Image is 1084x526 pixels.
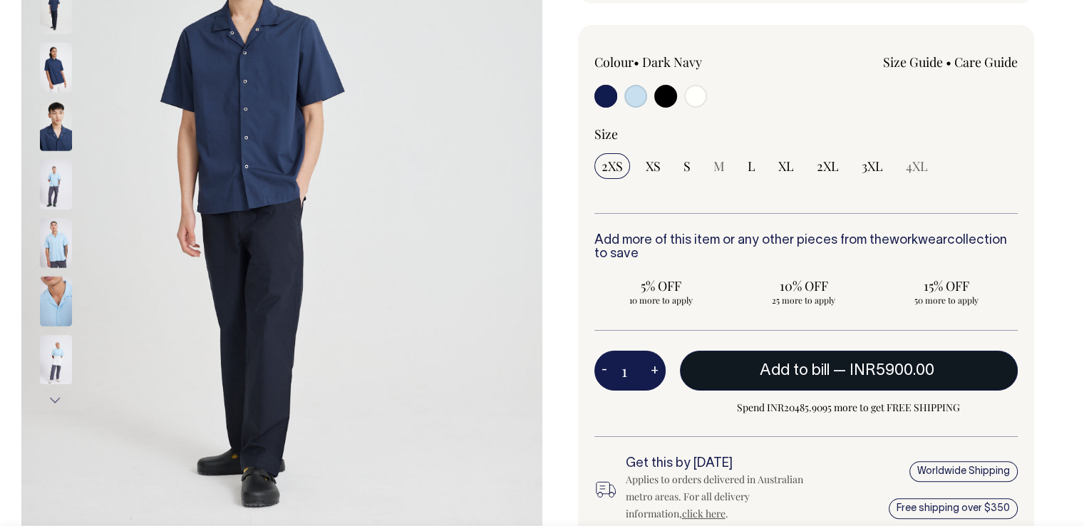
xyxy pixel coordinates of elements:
span: • [634,53,639,71]
a: workwear [889,234,947,247]
input: L [740,153,763,179]
input: M [706,153,732,179]
span: XL [778,158,794,175]
span: M [713,158,725,175]
span: 2XS [602,158,623,175]
div: Size [594,125,1018,143]
span: 5% OFF [602,277,721,294]
img: true-blue [40,159,72,209]
span: INR5900.00 [850,363,934,378]
span: 15% OFF [887,277,1006,294]
button: Next [45,384,66,416]
img: dark-navy [40,100,72,150]
h6: Add more of this item or any other pieces from the collection to save [594,234,1018,262]
span: XS [646,158,661,175]
div: Applies to orders delivered in Australian metro areas. For all delivery information, . [626,471,825,522]
input: S [676,153,698,179]
span: Spend INR20485.9095 more to get FREE SHIPPING [680,399,1018,416]
img: true-blue [40,334,72,384]
span: 50 more to apply [887,294,1006,306]
input: 3XL [855,153,890,179]
a: Care Guide [954,53,1018,71]
input: 15% OFF 50 more to apply [879,273,1013,310]
button: - [594,356,614,385]
span: 3XL [862,158,883,175]
span: 25 more to apply [744,294,864,306]
input: 4XL [899,153,935,179]
img: true-blue [40,276,72,326]
span: — [833,363,938,378]
label: Dark Navy [642,53,702,71]
img: dark-navy [40,42,72,92]
img: true-blue [40,217,72,267]
input: 5% OFF 10 more to apply [594,273,728,310]
span: Add to bill [760,363,830,378]
a: click here [682,507,726,520]
div: Colour [594,53,764,71]
span: 4XL [906,158,928,175]
input: 2XS [594,153,630,179]
span: 10 more to apply [602,294,721,306]
span: 2XL [817,158,839,175]
span: • [946,53,951,71]
input: 2XL [810,153,846,179]
span: L [748,158,755,175]
span: 10% OFF [744,277,864,294]
button: Add to bill —INR5900.00 [680,351,1018,391]
a: Size Guide [883,53,943,71]
input: 10% OFF 25 more to apply [737,273,871,310]
span: S [683,158,691,175]
button: + [644,356,666,385]
input: XS [639,153,668,179]
input: XL [771,153,801,179]
h6: Get this by [DATE] [626,457,825,471]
